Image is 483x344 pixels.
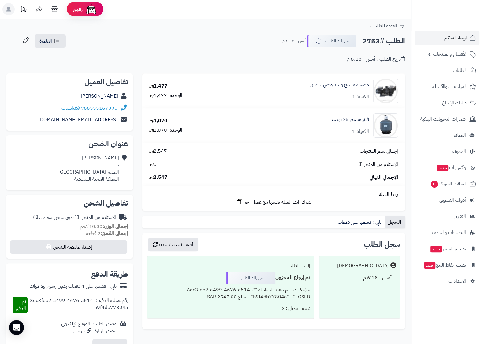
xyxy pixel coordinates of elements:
[282,38,306,44] small: أمس - 6:18 م
[359,161,398,168] span: الإستلام من المتجر (ا)
[352,128,369,135] div: الكمية: 1
[39,116,117,123] a: [EMAIL_ADDRESS][DOMAIN_NAME]
[362,35,405,47] h2: الطلب #2753
[415,112,479,126] a: إشعارات التحويلات البنكية
[415,63,479,78] a: الطلبات
[10,240,127,254] button: إصدار بوليصة الشحن
[415,79,479,94] a: المراجعات والأسئلة
[149,161,157,168] span: 0
[275,274,310,281] b: تم إرجاع المخزون
[415,274,479,289] a: الإعدادات
[61,320,117,335] div: مصدر الطلب :الموقع الإلكتروني
[442,99,467,107] span: طلبات الإرجاع
[149,148,167,155] span: 2,547
[374,113,398,138] img: 1714236424-web3-90x90.jpg
[430,181,438,188] span: 0
[430,180,467,188] span: السلات المتروكة
[58,155,119,182] div: [PERSON_NAME] ، الغدير، [GEOGRAPHIC_DATA] المملكة العربية السعودية
[437,165,448,171] span: جديد
[439,196,466,204] span: أدوات التسويق
[415,95,479,110] a: طلبات الإرجاع
[337,262,389,269] div: [DEMOGRAPHIC_DATA]
[448,277,466,286] span: الإعدادات
[73,6,83,13] span: رفيق
[423,261,466,269] span: تطبيق نقاط البيع
[433,50,467,58] span: الأقسام والمنتجات
[145,191,403,198] div: رابط السلة
[360,148,398,155] span: إجمالي سعر المنتجات
[310,81,369,88] a: مضخه مسبح واحد ونص حصان
[81,92,118,100] a: [PERSON_NAME]
[370,22,405,29] a: العودة للطلبات
[307,35,356,47] button: نجهزلك الطلب
[39,37,52,45] span: الفاتورة
[28,297,128,313] div: رقم عملية الدفع : 8dc3feb2-a499-4676-a514-b9f4db77804a
[245,199,311,206] span: شارك رابط السلة نفسها مع عميل آخر
[149,127,182,134] div: الوحدة: 1,070
[151,284,310,303] div: ملاحظات : تم تنفيذ المعاملة "#8dc3feb2-a499-4676-a514-b9f4db77804a" "CLOSED". المبلغ 2547.00 SAR
[61,104,80,112] a: واتساب
[430,245,466,253] span: تطبيق المتجر
[415,209,479,224] a: التقارير
[415,177,479,191] a: السلات المتروكة0
[370,22,397,29] span: العودة للطلبات
[16,3,32,17] a: تحديثات المنصة
[430,246,442,252] span: جديد
[370,174,398,181] span: الإجمالي النهائي
[11,200,128,207] h2: تفاصيل الشحن
[226,272,275,284] div: نجهزلك الطلب
[415,128,479,143] a: العملاء
[415,258,479,272] a: تطبيق نقاط البيعجديد
[61,327,117,335] div: مصدر الزيارة: جوجل
[33,214,76,221] span: ( طرق شحن مخصصة )
[420,115,467,123] span: إشعارات التحويلات البنكية
[9,320,24,335] div: Open Intercom Messenger
[11,78,128,86] h2: تفاصيل العميل
[374,79,398,103] img: ESTP150-90x90.jpg
[151,303,310,315] div: تنبيه العميل : لا
[364,241,400,248] h3: سجل الطلب
[149,92,182,99] div: الوحدة: 1,477
[441,5,477,18] img: logo-2.png
[102,223,128,230] strong: إجمالي الوزن:
[352,93,369,100] div: الكمية: 1
[332,116,369,123] a: فلتر مسبح 25 بوصة
[151,260,310,272] div: إنشاء الطلب ....
[236,198,311,206] a: شارك رابط السلة نفسها مع عميل آخر
[437,163,466,172] span: وآتس آب
[385,216,405,228] a: السجل
[424,262,435,269] span: جديد
[453,66,467,75] span: الطلبات
[16,298,26,312] span: تم الدفع
[80,223,128,230] small: 10.00 كجم
[86,230,128,237] small: 2 قطعة
[415,31,479,45] a: لوحة التحكم
[454,131,466,140] span: العملاء
[415,225,479,240] a: التطبيقات والخدمات
[91,271,128,278] h2: طريقة الدفع
[85,3,97,15] img: ai-face.png
[11,140,128,148] h2: عنوان الشحن
[149,117,167,124] div: 1,070
[444,34,467,42] span: لوحة التحكم
[148,238,198,251] button: أضف تحديث جديد
[432,82,467,91] span: المراجعات والأسئلة
[415,144,479,159] a: المدونة
[347,56,405,63] div: تاريخ الطلب : أمس - 6:18 م
[415,160,479,175] a: وآتس آبجديد
[35,34,66,48] a: الفاتورة
[415,193,479,208] a: أدوات التسويق
[30,283,117,290] div: تابي - قسّمها على 4 دفعات بدون رسوم ولا فوائد
[149,174,167,181] span: 2,547
[101,230,128,237] strong: إجمالي القطع:
[429,228,466,237] span: التطبيقات والخدمات
[149,83,167,90] div: 1,477
[33,214,116,221] div: الإستلام من المتجر (ا)
[81,104,117,112] a: 966555167090
[454,212,466,221] span: التقارير
[452,147,466,156] span: المدونة
[415,241,479,256] a: تطبيق المتجرجديد
[323,272,396,284] div: أمس - 6:18 م
[335,216,385,228] a: تابي : قسمها على دفعات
